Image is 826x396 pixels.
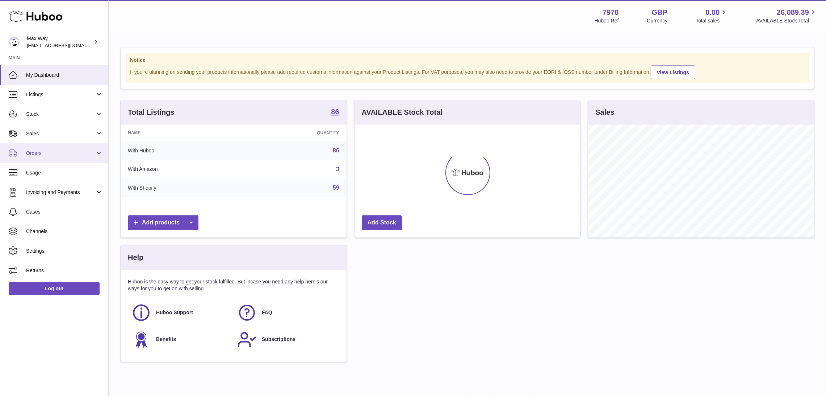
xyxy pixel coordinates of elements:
a: Add Stock [362,215,402,230]
strong: Notice [130,57,805,64]
a: Subscriptions [237,330,336,349]
img: Max@LongevityBox.co.uk [9,37,20,47]
a: 26,089.39 AVAILABLE Stock Total [756,8,817,24]
span: Listings [26,91,95,98]
div: Huboo Ref [595,17,619,24]
a: 59 [333,185,339,191]
a: Benefits [131,330,230,349]
a: Log out [9,282,100,295]
a: Add products [128,215,198,230]
strong: 86 [331,108,339,115]
span: AVAILABLE Stock Total [756,17,817,24]
span: Total sales [696,17,728,24]
div: If you're planning on sending your products internationally please add required customs informati... [130,64,805,79]
span: Benefits [156,336,176,343]
strong: 7978 [603,8,619,17]
span: 0.00 [706,8,720,17]
a: 3 [336,166,339,172]
th: Name [121,125,244,141]
span: Stock [26,111,95,118]
h3: AVAILABLE Stock Total [362,108,443,117]
a: Huboo Support [131,303,230,323]
span: 26,089.39 [777,8,809,17]
h3: Help [128,253,143,262]
span: Cases [26,208,103,215]
span: Settings [26,248,103,254]
div: Max Way [27,35,92,49]
h3: Sales [595,108,614,117]
div: Currency [647,17,668,24]
p: Huboo is the easy way to get your stock fulfilled. But incase you need any help here's our ways f... [128,278,339,292]
span: Invoicing and Payments [26,189,95,196]
span: Huboo Support [156,309,193,316]
a: 0.00 Total sales [696,8,728,24]
span: Subscriptions [262,336,295,343]
td: With Huboo [121,141,244,160]
a: 86 [333,147,339,153]
th: Quantity [244,125,346,141]
span: [EMAIL_ADDRESS][DOMAIN_NAME] [27,42,106,48]
a: View Listings [651,66,695,79]
a: FAQ [237,303,336,323]
span: Usage [26,169,103,176]
span: Returns [26,267,103,274]
strong: GBP [652,8,667,17]
span: Channels [26,228,103,235]
td: With Amazon [121,160,244,179]
td: With Shopify [121,178,244,197]
span: Sales [26,130,95,137]
a: 86 [331,108,339,117]
span: Orders [26,150,95,157]
span: My Dashboard [26,72,103,79]
h3: Total Listings [128,108,175,117]
span: FAQ [262,309,272,316]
